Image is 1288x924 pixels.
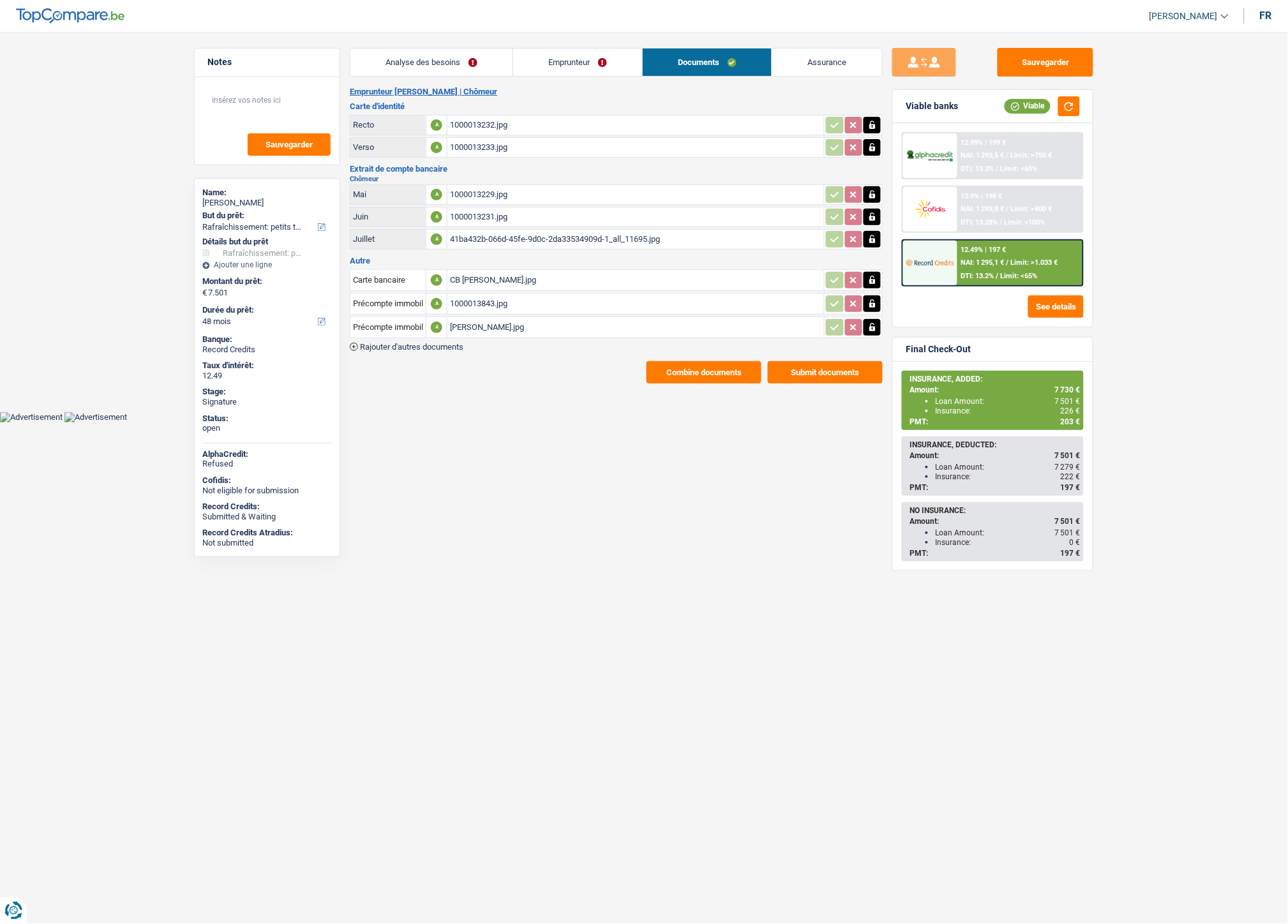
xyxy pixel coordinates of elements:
[431,119,442,131] div: A
[961,165,994,173] span: DTI: 13.3%
[431,211,442,223] div: A
[961,151,1005,160] span: NAI: 1 293,5 €
[998,48,1093,77] button: Sauvegarder
[935,538,1080,547] div: Insurance:
[1001,165,1038,173] span: Limit: <60%
[1007,258,1009,267] span: /
[1011,205,1052,213] span: Limit: >800 €
[935,528,1080,537] div: Loan Amount:
[350,48,513,76] a: Analyse des besoins
[431,189,442,200] div: A
[910,483,1080,492] div: PMT:
[353,142,423,152] div: Verso
[450,207,821,227] div: 1000013231.jpg
[360,343,463,351] span: Rajouter d'autres documents
[202,528,332,538] div: Record Credits Atradius:
[1060,417,1080,426] span: 203 €
[64,412,127,422] img: Advertisement
[202,423,332,433] div: open
[202,371,332,381] div: 12.49
[935,397,1080,406] div: Loan Amount:
[353,120,423,130] div: Recto
[1007,151,1009,160] span: /
[1011,151,1052,160] span: Limit: >750 €
[1011,258,1058,267] span: Limit: >1.033 €
[202,397,332,407] div: Signature
[961,205,1005,213] span: NAI: 1 293,8 €
[450,318,821,337] div: [PERSON_NAME].jpg
[350,165,883,173] h3: Extrait de compte bancaire
[513,48,642,76] a: Emprunteur
[961,138,1007,147] div: 12.99% | 199 €
[910,440,1080,449] div: INSURANCE, DEDUCTED:
[202,305,329,315] label: Durée du prêt:
[1139,6,1229,27] a: [PERSON_NAME]
[906,197,954,221] img: Cofidis
[996,165,999,173] span: /
[450,185,821,204] div: 1000013229.jpg
[202,449,332,459] div: AlphaCredit:
[935,463,1080,472] div: Loan Amount:
[768,361,883,384] button: Submit documents
[910,385,1080,394] div: Amount:
[202,211,329,221] label: But du prêt:
[450,271,821,290] div: CB [PERSON_NAME].jpg
[935,406,1080,415] div: Insurance:
[1054,385,1080,394] span: 7 730 €
[202,486,332,496] div: Not eligible for submission
[202,198,332,208] div: [PERSON_NAME]
[910,517,1080,526] div: Amount:
[431,234,442,245] div: A
[1005,218,1045,227] span: Limit: <100%
[353,190,423,199] div: Mai
[431,274,442,286] div: A
[935,472,1080,481] div: Insurance:
[1149,11,1218,22] span: [PERSON_NAME]
[1060,472,1080,481] span: 222 €
[202,361,332,371] div: Taux d'intérêt:
[961,258,1005,267] span: NAI: 1 295,1 €
[1054,451,1080,460] span: 7 501 €
[202,334,332,345] div: Banque:
[202,512,332,522] div: Submitted & Waiting
[906,251,954,274] img: Record Credits
[1060,483,1080,492] span: 197 €
[906,344,971,355] div: Final Check-Out
[350,102,883,110] h3: Carte d'identité
[643,48,772,76] a: Documents
[450,138,821,157] div: 1000013233.jpg
[1260,10,1272,22] div: fr
[202,387,332,397] div: Stage:
[202,459,332,469] div: Refused
[1000,218,1003,227] span: /
[1054,397,1080,406] span: 7 501 €
[910,451,1080,460] div: Amount:
[961,192,1003,200] div: 12.9% | 198 €
[772,48,882,76] a: Assurance
[248,133,331,156] button: Sauvegarder
[910,506,1080,515] div: NO INSURANCE:
[910,417,1080,426] div: PMT:
[202,288,207,298] span: €
[961,246,1007,254] div: 12.49% | 197 €
[202,538,332,548] div: Not submitted
[350,257,883,265] h3: Autre
[207,57,327,68] h5: Notes
[202,502,332,512] div: Record Credits:
[910,549,1080,558] div: PMT:
[350,175,883,183] h2: Chômeur
[1001,272,1038,280] span: Limit: <65%
[431,322,442,333] div: A
[1069,538,1080,547] span: 0 €
[961,218,998,227] span: DTI: 13.28%
[202,414,332,424] div: Status:
[1054,463,1080,472] span: 7 279 €
[353,212,423,221] div: Juin
[906,101,958,112] div: Viable banks
[202,475,332,486] div: Cofidis:
[353,234,423,244] div: Juillet
[961,272,994,280] span: DTI: 13.2%
[202,260,332,269] div: Ajouter une ligne
[1028,295,1084,318] button: See details
[1007,205,1009,213] span: /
